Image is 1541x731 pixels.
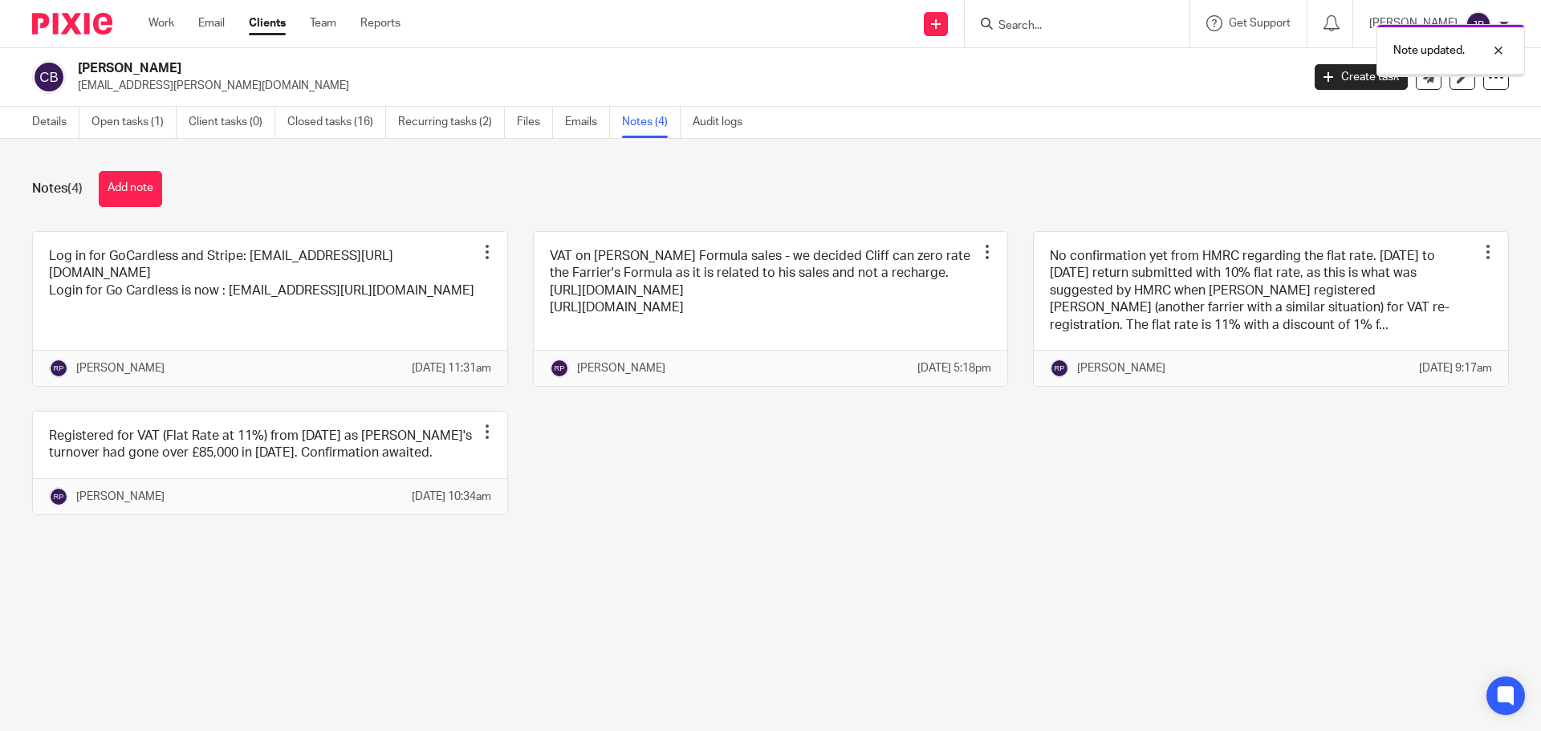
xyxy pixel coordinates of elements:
a: Team [310,15,336,31]
span: (4) [67,182,83,195]
img: svg%3E [32,60,66,94]
button: Add note [99,171,162,207]
a: Emails [565,107,610,138]
img: svg%3E [49,487,68,506]
a: Closed tasks (16) [287,107,386,138]
p: [DATE] 5:18pm [917,360,991,376]
a: Files [517,107,553,138]
a: Create task [1315,64,1408,90]
p: Note updated. [1393,43,1465,59]
h1: Notes [32,181,83,197]
p: [EMAIL_ADDRESS][PERSON_NAME][DOMAIN_NAME] [78,78,1291,94]
p: [PERSON_NAME] [577,360,665,376]
a: Open tasks (1) [91,107,177,138]
h2: [PERSON_NAME] [78,60,1048,77]
a: Client tasks (0) [189,107,275,138]
img: Pixie [32,13,112,35]
a: Audit logs [693,107,754,138]
a: Work [148,15,174,31]
p: [DATE] 10:34am [412,489,491,505]
a: Clients [249,15,286,31]
a: Notes (4) [622,107,681,138]
img: svg%3E [1050,359,1069,378]
a: Details [32,107,79,138]
a: Email [198,15,225,31]
p: [DATE] 11:31am [412,360,491,376]
img: svg%3E [550,359,569,378]
a: Reports [360,15,400,31]
img: svg%3E [1466,11,1491,37]
p: [PERSON_NAME] [76,489,165,505]
p: [PERSON_NAME] [1077,360,1165,376]
p: [DATE] 9:17am [1419,360,1492,376]
img: svg%3E [49,359,68,378]
p: [PERSON_NAME] [76,360,165,376]
a: Recurring tasks (2) [398,107,505,138]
